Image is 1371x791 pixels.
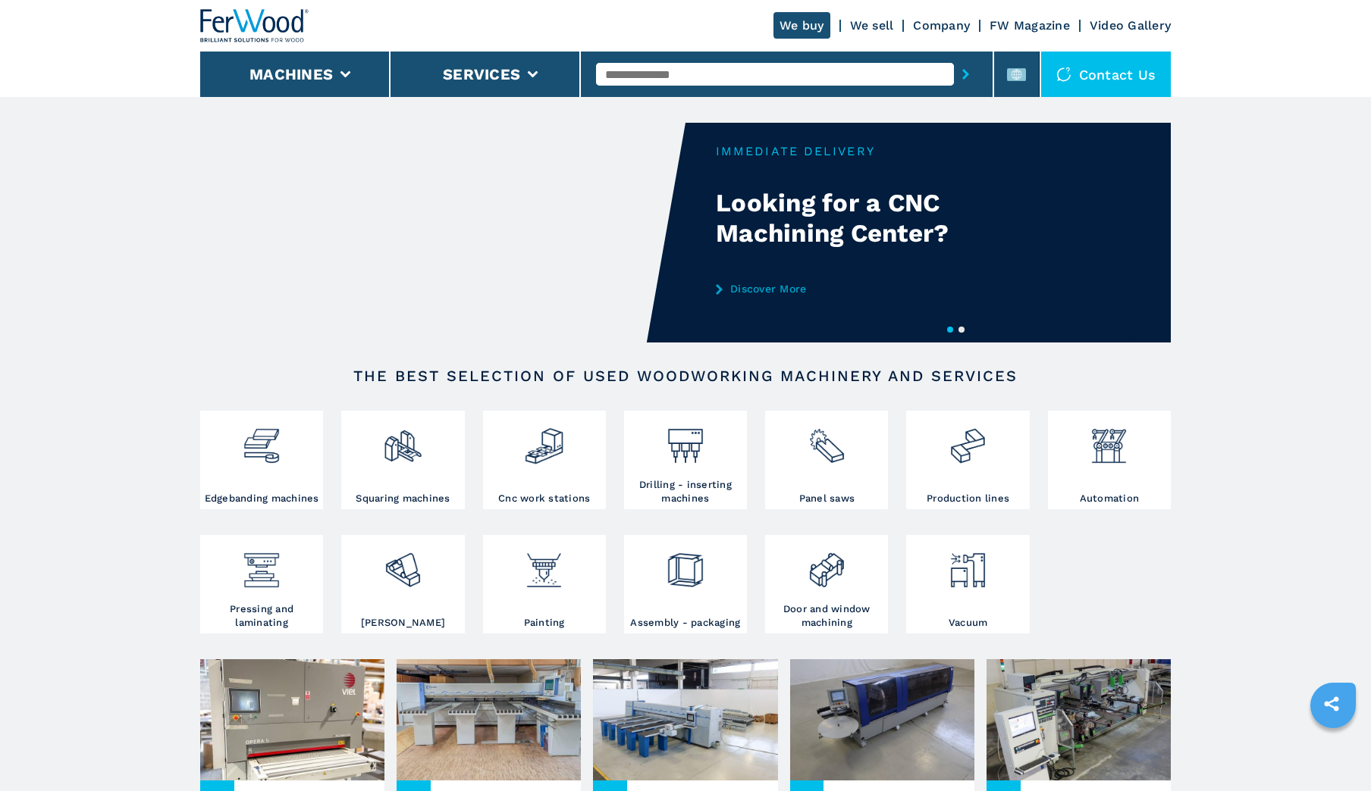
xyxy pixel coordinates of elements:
button: Machines [249,65,333,83]
a: Painting [483,535,606,633]
div: Contact us [1041,52,1172,97]
img: montaggio_imballaggio_2.png [665,539,705,590]
a: FW Magazine [990,18,1070,33]
img: Contact us [1056,67,1071,82]
a: [PERSON_NAME] [341,535,464,633]
button: 2 [958,327,965,333]
a: Assembly - packaging [624,535,747,633]
h3: Edgebanding machines [205,492,319,505]
h3: Panel saws [799,492,855,505]
h3: Drilling - inserting machines [628,478,743,505]
img: linee_di_produzione_2.png [948,414,988,466]
a: sharethis [1313,685,1351,723]
h3: Production lines [927,492,1009,505]
h3: Pressing and laminating [204,602,319,630]
img: levigatrici_2.png [383,539,423,590]
img: pressa-strettoia.png [241,539,281,590]
img: Bargains [790,659,974,780]
a: Vacuum [906,535,1029,633]
img: sezionatrici_2.png [807,414,847,466]
h3: Door and window machining [769,602,884,630]
a: Discover More [716,283,1013,295]
img: verniciatura_1.png [524,539,564,590]
img: lavorazione_porte_finestre_2.png [807,539,847,590]
img: ex customer site [397,659,581,780]
a: Pressing and laminating [200,535,323,633]
a: Cnc work stations [483,411,606,509]
img: Show room [987,659,1171,780]
img: automazione.png [1089,414,1129,466]
h3: Painting [524,616,565,630]
a: We buy [773,12,830,39]
button: Services [443,65,520,83]
h3: Vacuum [949,616,988,630]
a: Panel saws [765,411,888,509]
a: Production lines [906,411,1029,509]
img: New arrivals [200,659,384,780]
h2: The best selection of used woodworking machinery and services [249,367,1122,385]
img: Promotions [593,659,777,780]
button: 1 [947,327,953,333]
h3: Automation [1080,492,1140,505]
a: Automation [1048,411,1171,509]
a: Squaring machines [341,411,464,509]
h3: Cnc work stations [498,492,590,505]
img: bordatrici_1.png [241,414,281,466]
h3: Assembly - packaging [630,616,740,630]
button: submit-button [954,57,977,92]
a: Video Gallery [1090,18,1171,33]
img: squadratrici_2.png [383,414,423,466]
a: Drilling - inserting machines [624,411,747,509]
img: foratrici_inseritrici_2.png [665,414,705,466]
a: We sell [850,18,894,33]
a: Edgebanding machines [200,411,323,509]
iframe: Chat [1307,723,1360,780]
h3: [PERSON_NAME] [361,616,445,630]
a: Company [913,18,970,33]
video: Your browser does not support the video tag. [200,123,685,342]
h3: Squaring machines [356,492,450,505]
img: centro_di_lavoro_cnc_2.png [524,414,564,466]
a: Door and window machining [765,535,888,633]
img: aspirazione_1.png [948,539,988,590]
img: Ferwood [200,9,309,42]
